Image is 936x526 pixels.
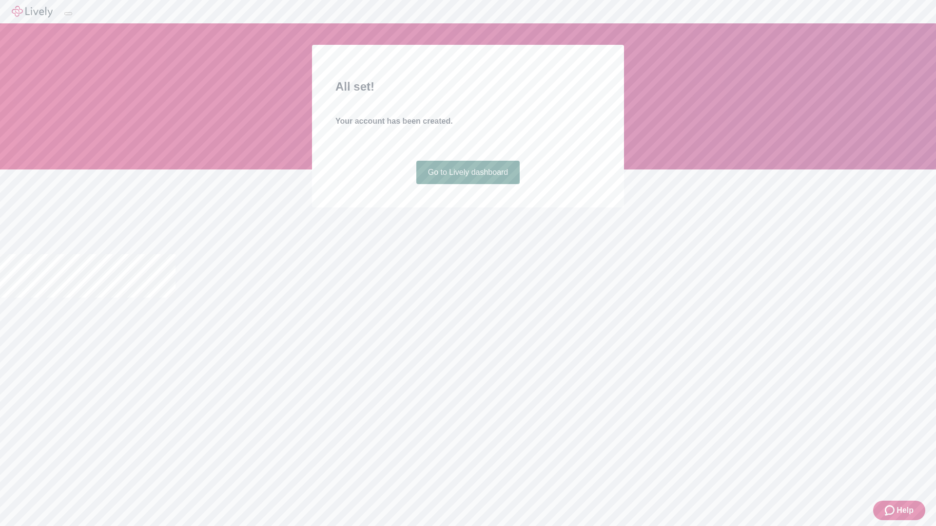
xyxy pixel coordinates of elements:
[12,6,53,18] img: Lively
[335,115,601,127] h4: Your account has been created.
[416,161,520,184] a: Go to Lively dashboard
[885,505,897,516] svg: Zendesk support icon
[64,12,72,15] button: Log out
[897,505,914,516] span: Help
[335,78,601,95] h2: All set!
[873,501,925,520] button: Zendesk support iconHelp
